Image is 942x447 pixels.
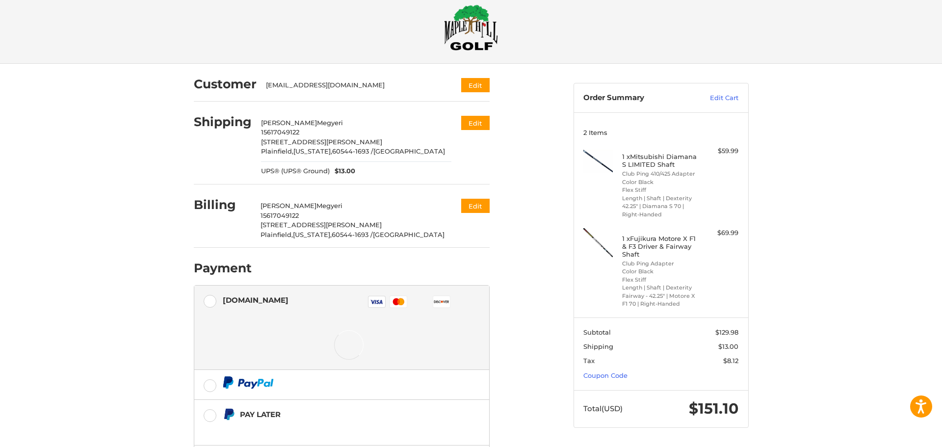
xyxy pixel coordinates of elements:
span: $129.98 [715,328,738,336]
div: $59.99 [700,146,738,156]
h3: 2 Items [583,129,738,136]
span: Plainfield, [261,147,293,155]
li: Color Black [622,267,697,276]
span: Megyeri [317,119,343,127]
button: Edit [461,116,490,130]
li: Flex Stiff [622,276,697,284]
span: [PERSON_NAME] [261,202,316,210]
span: Tax [583,357,595,365]
span: Subtotal [583,328,611,336]
span: 60544-1693 / [332,231,373,238]
span: $13.00 [330,166,355,176]
span: Total (USD) [583,404,623,413]
h2: Payment [194,261,252,276]
li: Length | Shaft | Dexterity 42.25" | Diamana S 70 | Right-Handed [622,194,697,219]
span: [STREET_ADDRESS][PERSON_NAME] [261,221,382,229]
a: Edit Cart [689,93,738,103]
span: 15617049122 [261,211,299,219]
li: Color Black [622,178,697,186]
span: UPS® (UPS® Ground) [261,166,330,176]
h2: Customer [194,77,257,92]
span: Megyeri [316,202,342,210]
img: Pay Later icon [223,408,235,421]
iframe: Google Customer Reviews [861,421,942,447]
li: Length | Shaft | Dexterity Fairway - 42.25" | Motore X F1 70 | Right-Handed [622,284,697,308]
span: [PERSON_NAME] [261,119,317,127]
li: Flex Stiff [622,186,697,194]
div: Pay Later [240,406,428,422]
span: [GEOGRAPHIC_DATA] [373,231,445,238]
h3: Order Summary [583,93,689,103]
span: 15617049122 [261,128,299,136]
span: Plainfield, [261,231,293,238]
span: $13.00 [718,342,738,350]
li: Club Ping Adapter [622,260,697,268]
span: [US_STATE], [293,147,332,155]
span: Shipping [583,342,613,350]
a: Coupon Code [583,371,628,379]
li: Club Ping 410/425 Adapter [622,170,697,178]
span: $151.10 [689,399,738,418]
img: PayPal icon [223,376,274,389]
img: Maple Hill Golf [444,4,498,51]
div: [EMAIL_ADDRESS][DOMAIN_NAME] [266,80,442,90]
div: [DOMAIN_NAME] [223,292,288,308]
button: Edit [461,199,490,213]
span: [US_STATE], [293,231,332,238]
span: [STREET_ADDRESS][PERSON_NAME] [261,138,382,146]
h4: 1 x Fujikura Motore X F1 & F3 Driver & Fairway Shaft [622,235,697,259]
span: $8.12 [723,357,738,365]
div: $69.99 [700,228,738,238]
span: [GEOGRAPHIC_DATA] [373,147,445,155]
button: Edit [461,78,490,92]
h2: Shipping [194,114,252,130]
h4: 1 x Mitsubishi Diamana S LIMITED Shaft [622,153,697,169]
span: 60544-1693 / [332,147,373,155]
h2: Billing [194,197,251,212]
